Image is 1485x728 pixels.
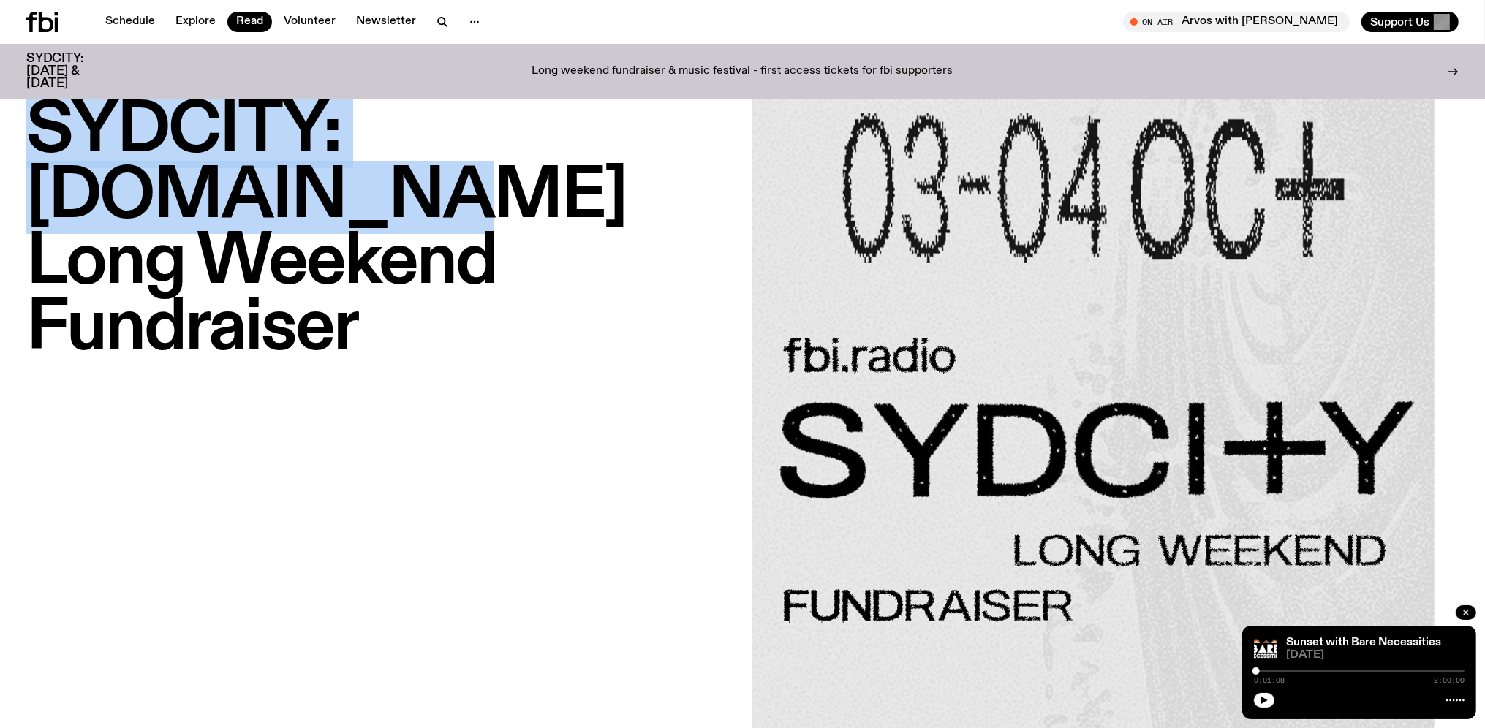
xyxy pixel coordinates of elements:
[275,12,344,32] a: Volunteer
[167,12,224,32] a: Explore
[97,12,164,32] a: Schedule
[532,65,953,78] p: Long weekend fundraiser & music festival - first access tickets for fbi supporters
[1286,637,1441,648] a: Sunset with Bare Necessities
[26,99,734,362] h1: SYDCITY: [DOMAIN_NAME] Long Weekend Fundraiser
[1361,12,1459,32] button: Support Us
[1254,637,1277,661] img: Bare Necessities
[1370,15,1429,29] span: Support Us
[1123,12,1350,32] button: On AirArvos with [PERSON_NAME]
[1286,650,1465,661] span: [DATE]
[26,53,120,90] h3: SYDCITY: [DATE] & [DATE]
[227,12,272,32] a: Read
[1254,677,1285,684] span: 0:01:08
[347,12,425,32] a: Newsletter
[1434,677,1465,684] span: 2:00:00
